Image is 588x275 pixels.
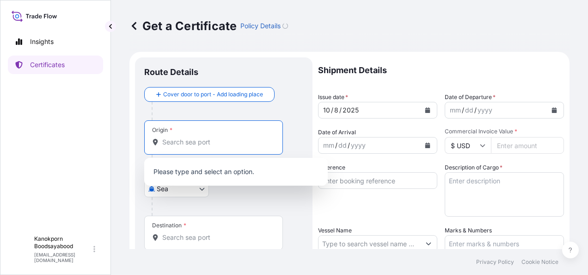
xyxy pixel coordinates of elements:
[462,105,464,116] div: /
[34,235,92,250] p: Kanokporn Boodsayabood
[420,103,435,118] button: Calendar
[476,258,514,266] p: Privacy Policy
[322,140,335,151] div: month,
[420,138,435,153] button: Calendar
[445,128,564,135] span: Commercial Invoice Value
[318,235,420,252] input: Type to search vessel name or IMO
[162,137,271,147] input: Origin
[144,158,328,186] div: Show suggestions
[477,105,493,116] div: year,
[445,226,492,235] label: Marks & Numbers
[420,235,437,252] button: Show suggestions
[318,172,437,189] input: Enter booking reference
[318,128,356,137] span: Date of Arrival
[163,90,263,99] span: Cover door to port - Add loading place
[474,105,477,116] div: /
[337,140,348,151] div: day,
[445,93,496,102] span: Date of Departure
[318,57,564,83] p: Shipment Details
[445,163,502,172] label: Description of Cargo
[339,105,342,116] div: /
[335,140,337,151] div: /
[30,60,65,69] p: Certificates
[148,162,324,182] p: Please type and select an option.
[342,105,360,116] div: year,
[322,105,331,116] div: month,
[129,19,237,33] p: Get a Certificate
[449,105,462,116] div: month,
[152,126,172,134] div: Origin
[491,137,564,154] input: Enter amount
[18,244,24,254] span: K
[240,21,281,31] p: Policy Details
[547,103,562,118] button: Calendar
[162,233,271,242] input: Destination
[30,37,54,46] p: Insights
[521,258,558,266] p: Cookie Notice
[350,140,367,151] div: year,
[331,105,333,116] div: /
[144,67,198,78] p: Route Details
[282,19,288,33] button: Loading
[152,222,186,229] div: Destination
[464,105,474,116] div: day,
[144,181,209,197] button: Select transport
[318,93,348,102] span: Issue date
[318,163,345,172] label: Reference
[282,23,288,29] div: Loading
[34,252,92,263] p: [EMAIL_ADDRESS][DOMAIN_NAME]
[318,226,352,235] label: Vessel Name
[157,184,168,194] span: Sea
[348,140,350,151] div: /
[333,105,339,116] div: day,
